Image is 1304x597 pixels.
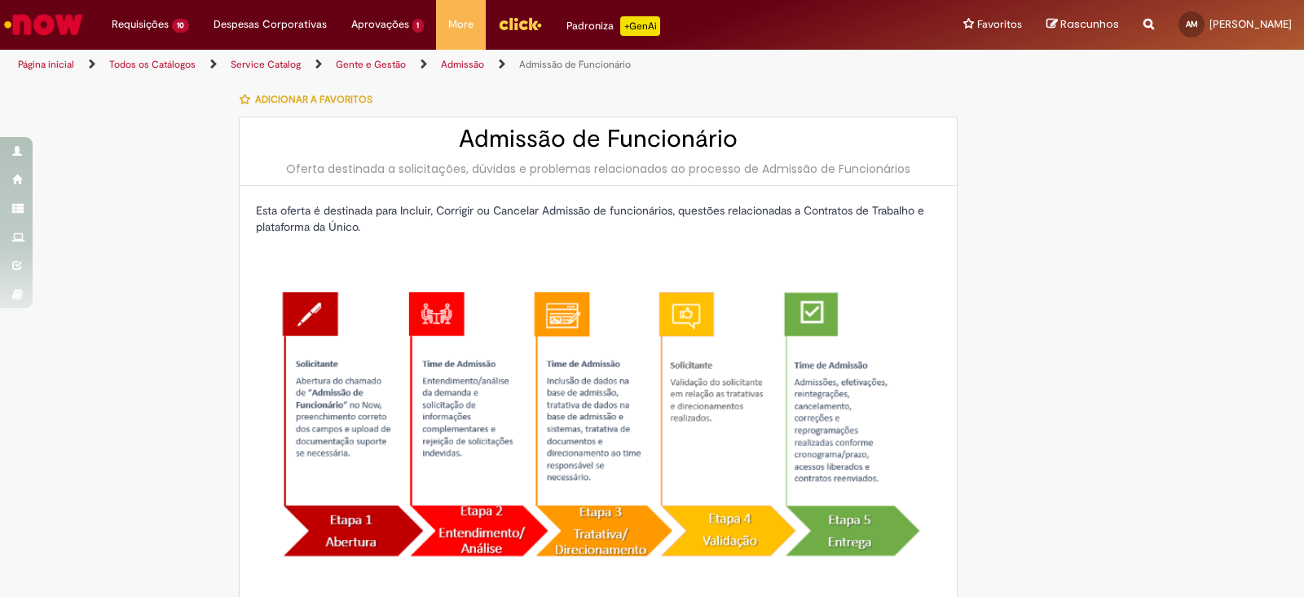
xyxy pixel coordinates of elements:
span: Favoritos [977,16,1022,33]
span: 1 [412,19,425,33]
span: 10 [172,19,189,33]
p: Esta oferta é destinada para Incluir, Corrigir ou Cancelar Admissão de funcionários, questões rel... [256,202,941,235]
h2: Admissão de Funcionário [256,126,941,153]
img: click_logo_yellow_360x200.png [498,11,542,36]
a: Admissão de Funcionário [519,58,631,71]
span: [PERSON_NAME] [1209,17,1292,31]
span: Requisições [112,16,169,33]
div: Oferta destinada a solicitações, dúvidas e problemas relacionados ao processo de Admissão de Func... [256,161,941,177]
button: Adicionar a Favoritos [239,82,381,117]
span: More [448,16,474,33]
a: Todos os Catálogos [109,58,196,71]
span: AM [1186,19,1198,29]
span: Despesas Corporativas [214,16,327,33]
a: Página inicial [18,58,74,71]
p: +GenAi [620,16,660,36]
span: Aprovações [351,16,409,33]
span: Adicionar a Favoritos [255,93,372,106]
div: Padroniza [566,16,660,36]
ul: Trilhas de página [12,50,857,80]
a: Gente e Gestão [336,58,406,71]
img: ServiceNow [2,8,86,41]
a: Rascunhos [1046,17,1119,33]
a: Service Catalog [231,58,301,71]
a: Admissão [441,58,484,71]
span: Rascunhos [1060,16,1119,32]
